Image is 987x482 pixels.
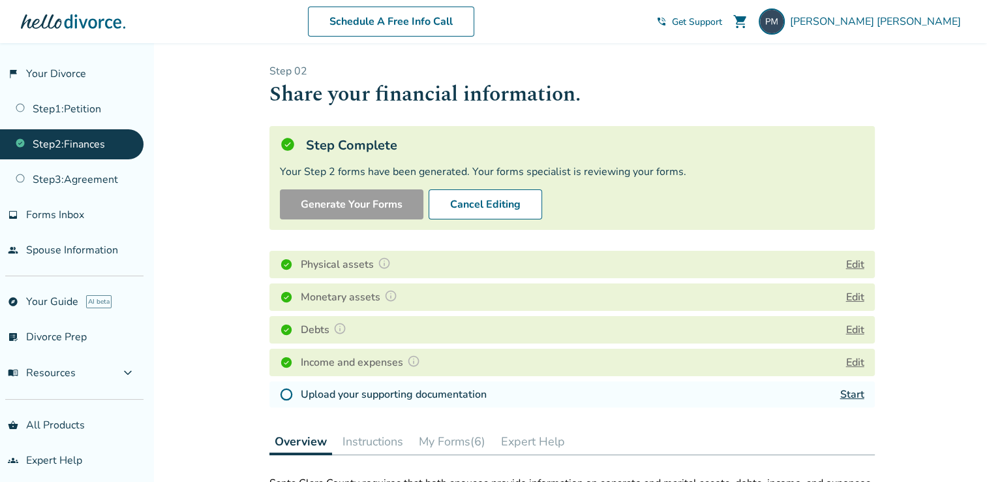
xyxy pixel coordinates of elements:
button: Edit [846,289,864,305]
button: Edit [846,355,864,370]
img: Question Mark [333,322,346,335]
span: shopping_cart [733,14,748,29]
h4: Income and expenses [301,354,424,371]
span: explore [8,297,18,307]
h4: Upload your supporting documentation [301,387,487,402]
button: My Forms(6) [414,428,491,455]
img: Completed [280,323,293,336]
button: Edit [846,322,864,338]
img: Completed [280,258,293,271]
h4: Debts [301,321,350,338]
span: shopping_basket [8,420,18,430]
span: [PERSON_NAME] [PERSON_NAME] [790,14,966,29]
span: flag_2 [8,69,18,79]
img: Not Started [280,388,293,401]
span: expand_more [120,365,136,381]
span: menu_book [8,368,18,378]
h4: Monetary assets [301,289,401,306]
button: Cancel Editing [429,189,542,219]
a: Start [840,387,864,402]
button: Instructions [337,428,408,455]
img: Question Mark [384,289,397,302]
img: Completed [280,291,293,304]
span: groups [8,455,18,466]
div: Your Step 2 forms have been generated. Your forms specialist is reviewing your forms. [280,165,864,179]
img: Question Mark [378,257,391,270]
button: Overview [269,428,332,455]
h1: Share your financial information. [269,78,875,110]
h5: Step Complete [306,137,397,154]
button: Expert Help [496,428,570,455]
span: Get Support [672,16,722,28]
span: AI beta [86,295,112,308]
span: inbox [8,210,18,220]
span: people [8,245,18,255]
h4: Physical assets [301,256,395,273]
span: phone_in_talk [656,16,667,27]
button: Edit [846,257,864,272]
a: Schedule A Free Info Call [308,7,474,37]
a: phone_in_talkGet Support [656,16,722,28]
img: Completed [280,356,293,369]
span: Forms Inbox [26,208,84,222]
img: peter.mullen@outlook.com [759,8,785,35]
img: Question Mark [407,355,420,368]
span: list_alt_check [8,332,18,342]
p: Step 0 2 [269,64,875,78]
button: Generate Your Forms [280,189,423,219]
iframe: Chat Widget [922,419,987,482]
span: Resources [8,366,76,380]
